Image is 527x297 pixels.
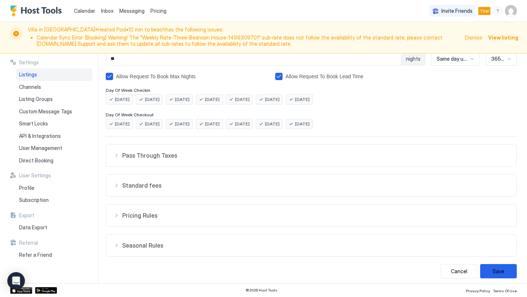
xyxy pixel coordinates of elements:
[493,289,517,293] span: Terms Of Use
[480,264,517,278] button: Save
[106,144,516,166] button: Pass Through Taxes
[441,8,472,14] span: Invite Friends
[145,96,160,103] span: [DATE]
[101,8,113,14] span: Inbox
[10,5,65,16] a: Host Tools Logo
[74,8,95,14] span: Calendar
[265,96,280,103] span: [DATE]
[19,133,61,139] span: API & Integrations
[19,108,72,115] span: Custom Message Tags
[116,74,269,79] div: Allow Request To Book Max Nights
[150,8,167,14] span: Pricing
[505,5,517,17] div: User profile
[295,121,310,127] span: [DATE]
[275,73,437,80] div: bookingLeadTimeAllowRequestToBook
[106,112,154,117] span: Day Of Week Checkout
[37,34,460,47] li: Calendar Sync Error: (Booking) Warning! The "Weekly Rate-Three-Bedroom House-1499309701" sub-rate...
[466,286,490,294] a: Privacy Policy
[122,152,509,159] span: Pass Through Taxes
[19,252,52,258] span: Refer a Friend
[480,8,489,14] span: Trial
[205,121,220,127] span: [DATE]
[19,172,51,179] span: User Settings
[101,7,113,15] a: Inbox
[145,121,160,127] span: [DATE]
[35,287,57,294] a: Google Play Store
[7,272,25,290] div: Open Intercom Messenger
[106,87,150,93] span: Day Of Week Checkin
[119,8,145,14] span: Messaging
[406,56,421,62] span: nights
[106,73,269,80] div: allowRTBAboveMaxNights
[175,121,190,127] span: [DATE]
[19,224,47,231] span: Data Export
[19,157,53,164] span: Direct Booking
[19,71,37,78] span: Listings
[19,145,62,151] span: User Management
[106,174,516,196] button: Standard fees
[16,93,92,105] a: Listing Groups
[16,105,92,118] a: Custom Message Tags
[19,240,38,246] span: Referral
[16,154,92,167] a: Direct Booking
[106,204,516,226] button: Pricing Rules
[491,56,505,62] span: 365 Days
[19,84,41,90] span: Channels
[16,194,92,206] a: Subscription
[19,185,34,191] span: Profile
[19,120,48,127] span: Smart Locks
[441,264,477,278] button: Cancel
[19,59,39,66] span: Settings
[295,96,310,103] span: [DATE]
[246,288,277,293] span: © 2025 Host Tools
[28,26,460,49] span: Villa in [GEOGRAPHIC_DATA]•Heated Pool•10 min to beach has the following issues:
[16,117,92,130] a: Smart Locks
[16,130,92,142] a: API & Integrations
[205,96,220,103] span: [DATE]
[493,286,517,294] a: Terms Of Use
[106,234,516,256] button: Seasonal Rules
[235,121,250,127] span: [DATE]
[119,7,145,15] a: Messaging
[16,81,92,93] a: Channels
[74,7,95,15] a: Calendar
[122,212,509,219] span: Pricing Rules
[16,142,92,154] a: User Management
[122,182,509,189] span: Standard fees
[115,96,130,103] span: [DATE]
[10,287,32,294] a: App Store
[285,74,437,79] div: Allow Request To Book Lead Time
[16,249,92,261] a: Refer a Friend
[493,7,502,15] div: menu
[122,242,509,249] span: Seasonal Rules
[16,182,92,194] a: Profile
[19,96,53,102] span: Listing Groups
[465,34,482,41] div: Dismiss
[466,289,490,293] span: Privacy Policy
[265,121,280,127] span: [DATE]
[175,96,190,103] span: [DATE]
[115,121,130,127] span: [DATE]
[16,68,92,81] a: Listings
[437,56,468,62] span: Same day until 6pm
[106,53,401,65] input: Input Field
[235,96,250,103] span: [DATE]
[19,212,34,219] span: Export
[19,197,49,203] span: Subscription
[488,34,518,41] div: View listing
[16,221,92,234] a: Data Export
